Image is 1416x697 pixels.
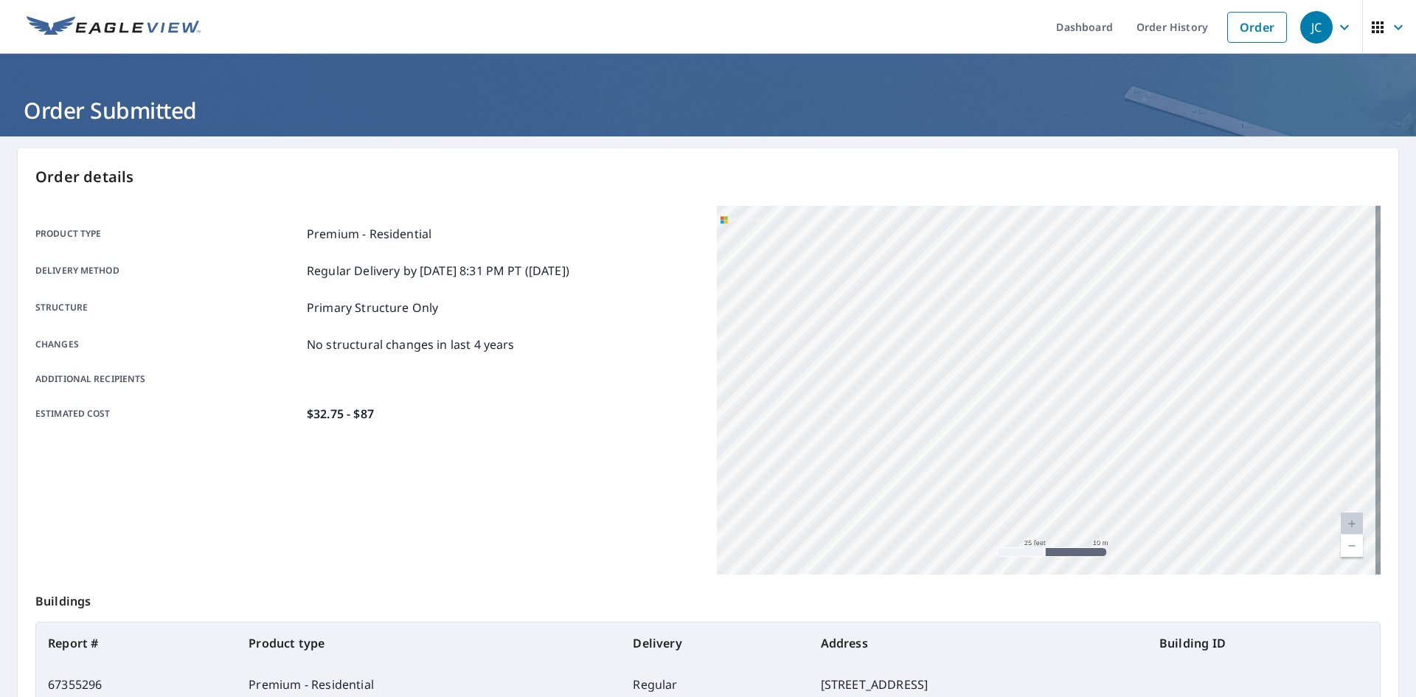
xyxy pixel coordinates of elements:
[35,225,301,243] p: Product type
[237,623,621,664] th: Product type
[35,262,301,280] p: Delivery method
[1300,11,1333,44] div: JC
[307,262,569,280] p: Regular Delivery by [DATE] 8:31 PM PT ([DATE])
[809,623,1148,664] th: Address
[1341,535,1363,557] a: Current Level 20, Zoom Out
[307,225,431,243] p: Premium - Residential
[307,299,438,316] p: Primary Structure Only
[36,623,237,664] th: Report #
[18,95,1398,125] h1: Order Submitted
[1341,513,1363,535] a: Current Level 20, Zoom In Disabled
[35,299,301,316] p: Structure
[307,405,374,423] p: $32.75 - $87
[1148,623,1380,664] th: Building ID
[1227,12,1287,43] a: Order
[621,623,808,664] th: Delivery
[307,336,515,353] p: No structural changes in last 4 years
[35,336,301,353] p: Changes
[35,372,301,386] p: Additional recipients
[35,166,1381,188] p: Order details
[35,405,301,423] p: Estimated cost
[27,16,201,38] img: EV Logo
[35,575,1381,622] p: Buildings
